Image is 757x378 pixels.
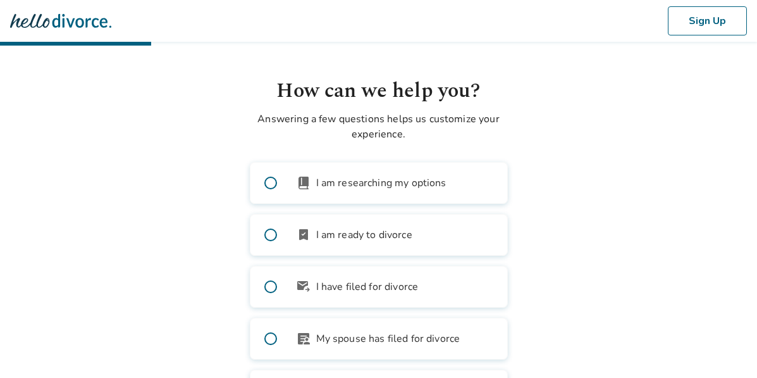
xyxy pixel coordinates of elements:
[296,175,311,191] span: book_2
[296,331,311,346] span: article_person
[316,175,446,191] span: I am researching my options
[316,279,419,294] span: I have filed for divorce
[296,279,311,294] span: outgoing_mail
[668,6,747,35] button: Sign Up
[10,8,111,34] img: Hello Divorce Logo
[250,111,508,142] p: Answering a few questions helps us customize your experience.
[250,76,508,106] h1: How can we help you?
[316,331,460,346] span: My spouse has filed for divorce
[296,227,311,243] span: bookmark_check
[316,227,412,243] span: I am ready to divorce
